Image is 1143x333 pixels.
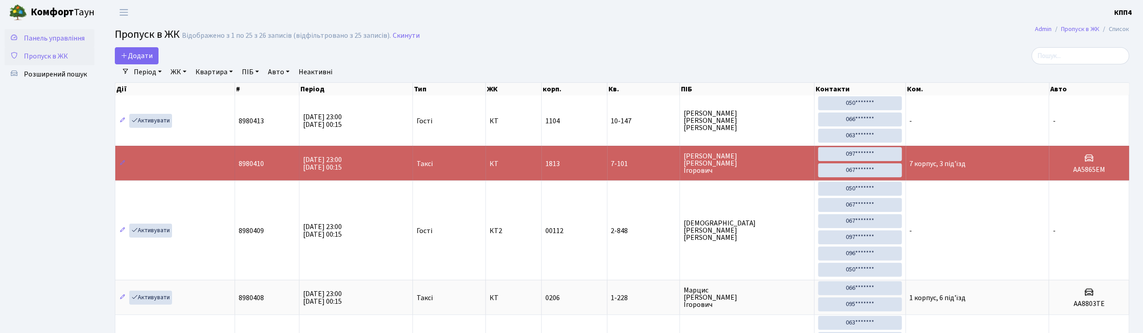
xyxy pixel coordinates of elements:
a: ЖК [167,64,190,80]
a: Активувати [129,114,172,128]
span: - [910,116,912,126]
input: Пошук... [1032,47,1129,64]
span: 7-101 [611,160,676,167]
div: Відображено з 1 по 25 з 26 записів (відфільтровано з 25 записів). [182,31,391,40]
span: [DEMOGRAPHIC_DATA] [PERSON_NAME] [PERSON_NAME] [684,220,811,241]
th: Тип [413,83,486,95]
span: [DATE] 23:00 [DATE] 00:15 [303,112,342,130]
b: Комфорт [31,5,74,19]
th: # [235,83,300,95]
h5: AA8803TE [1053,300,1125,308]
span: 0206 [545,293,560,303]
b: КПП4 [1115,8,1132,18]
a: Авто [264,64,293,80]
span: - [910,226,912,236]
a: Admin [1035,24,1052,34]
span: КТ2 [490,227,538,234]
span: 1104 [545,116,560,126]
span: [DATE] 23:00 [DATE] 00:15 [303,155,342,172]
span: Гості [417,227,432,234]
span: Таун [31,5,95,20]
img: logo.png [9,4,27,22]
span: [PERSON_NAME] [PERSON_NAME] Ігорович [684,153,811,174]
span: 1-228 [611,294,676,301]
span: 7 корпус, 3 під'їзд [910,159,966,169]
button: Переключити навігацію [113,5,135,20]
span: Пропуск в ЖК [115,27,180,42]
span: 1 корпус, 6 під'їзд [910,293,966,303]
th: корп. [542,83,607,95]
span: КТ [490,160,538,167]
a: Період [130,64,165,80]
th: Авто [1050,83,1130,95]
th: Кв. [608,83,680,95]
a: Квартира [192,64,236,80]
span: КТ [490,294,538,301]
span: 2-848 [611,227,676,234]
span: Таксі [417,160,433,167]
th: Контакти [815,83,906,95]
span: Додати [121,51,153,61]
span: Марцис [PERSON_NAME] Ігорович [684,287,811,308]
span: - [1053,226,1056,236]
a: ПІБ [238,64,263,80]
span: [DATE] 23:00 [DATE] 00:15 [303,289,342,306]
span: [PERSON_NAME] [PERSON_NAME] [PERSON_NAME] [684,110,811,131]
span: 00112 [545,226,563,236]
span: 10-147 [611,117,676,125]
a: Розширений пошук [5,65,95,83]
a: Скинути [393,31,420,40]
span: 8980410 [239,159,264,169]
th: ЖК [486,83,542,95]
span: 8980409 [239,226,264,236]
span: 1813 [545,159,560,169]
li: Список [1100,24,1129,34]
th: Період [299,83,413,95]
span: Розширений пошук [24,69,87,79]
span: 8980413 [239,116,264,126]
span: КТ [490,117,538,125]
a: Пропуск в ЖК [5,47,95,65]
span: [DATE] 23:00 [DATE] 00:15 [303,222,342,239]
th: Дії [115,83,235,95]
span: Панель управління [24,33,85,43]
a: Панель управління [5,29,95,47]
h5: АА5865ЕМ [1053,166,1125,174]
a: Активувати [129,224,172,238]
a: Пропуск в ЖК [1061,24,1100,34]
a: КПП4 [1115,7,1132,18]
a: Додати [115,47,159,64]
span: Таксі [417,294,433,301]
span: Гості [417,117,432,125]
span: - [1053,116,1056,126]
th: Ком. [906,83,1050,95]
nav: breadcrumb [1022,20,1143,39]
a: Активувати [129,291,172,305]
span: Пропуск в ЖК [24,51,68,61]
th: ПІБ [680,83,815,95]
span: 8980408 [239,293,264,303]
a: Неактивні [295,64,336,80]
